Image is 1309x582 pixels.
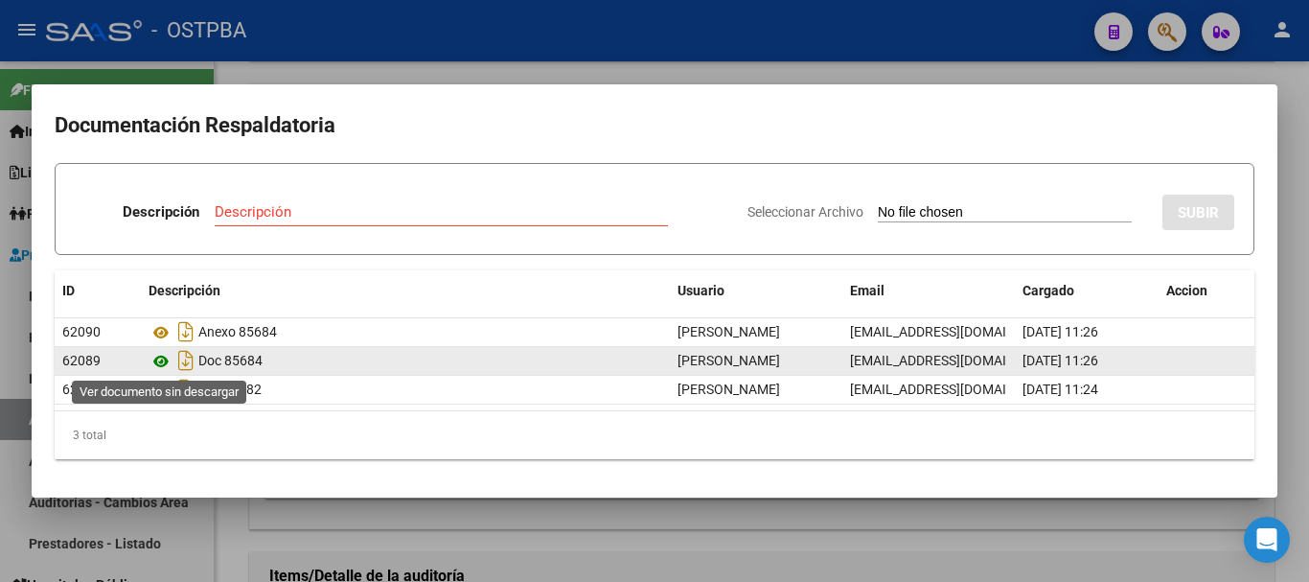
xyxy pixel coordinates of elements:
span: [PERSON_NAME] [677,382,780,397]
span: Usuario [677,283,724,298]
datatable-header-cell: Cargado [1015,270,1159,312]
i: Descargar documento [173,374,198,405]
i: Descargar documento [173,345,198,376]
span: [DATE] 11:26 [1022,353,1098,368]
div: Doc 85684 [149,345,662,376]
div: 3 total [55,411,1254,459]
div: Hr 126882 [149,374,662,405]
datatable-header-cell: ID [55,270,141,312]
span: [PERSON_NAME] [677,353,780,368]
span: 62089 [62,353,101,368]
div: Open Intercom Messenger [1244,517,1290,563]
span: [DATE] 11:24 [1022,382,1098,397]
span: [EMAIL_ADDRESS][DOMAIN_NAME] [850,324,1063,339]
span: SUBIR [1178,204,1219,221]
datatable-header-cell: Usuario [670,270,842,312]
datatable-header-cell: Descripción [141,270,670,312]
span: ID [62,283,75,298]
i: Descargar documento [173,316,198,347]
h2: Documentación Respaldatoria [55,107,1254,144]
span: 62088 [62,382,101,397]
button: SUBIR [1162,195,1234,230]
span: Seleccionar Archivo [747,204,863,220]
span: Descripción [149,283,220,298]
datatable-header-cell: Accion [1159,270,1254,312]
p: Descripción [123,201,199,223]
span: Cargado [1022,283,1074,298]
datatable-header-cell: Email [842,270,1015,312]
span: Accion [1166,283,1207,298]
div: Anexo 85684 [149,316,662,347]
span: [DATE] 11:26 [1022,324,1098,339]
span: [EMAIL_ADDRESS][DOMAIN_NAME] [850,382,1063,397]
span: Email [850,283,884,298]
span: [PERSON_NAME] [677,324,780,339]
span: 62090 [62,324,101,339]
span: [EMAIL_ADDRESS][DOMAIN_NAME] [850,353,1063,368]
